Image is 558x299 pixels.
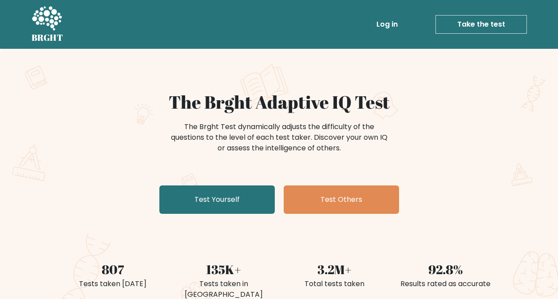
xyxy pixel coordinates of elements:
[32,32,63,43] h5: BRGHT
[32,4,63,45] a: BRGHT
[435,15,527,34] a: Take the test
[174,260,274,279] div: 135K+
[396,279,496,289] div: Results rated as accurate
[159,185,275,214] a: Test Yourself
[396,260,496,279] div: 92.8%
[285,260,385,279] div: 3.2M+
[373,16,401,33] a: Log in
[168,122,390,153] div: The Brght Test dynamically adjusts the difficulty of the questions to the level of each test take...
[285,279,385,289] div: Total tests taken
[63,91,496,113] h1: The Brght Adaptive IQ Test
[284,185,399,214] a: Test Others
[63,260,163,279] div: 807
[63,279,163,289] div: Tests taken [DATE]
